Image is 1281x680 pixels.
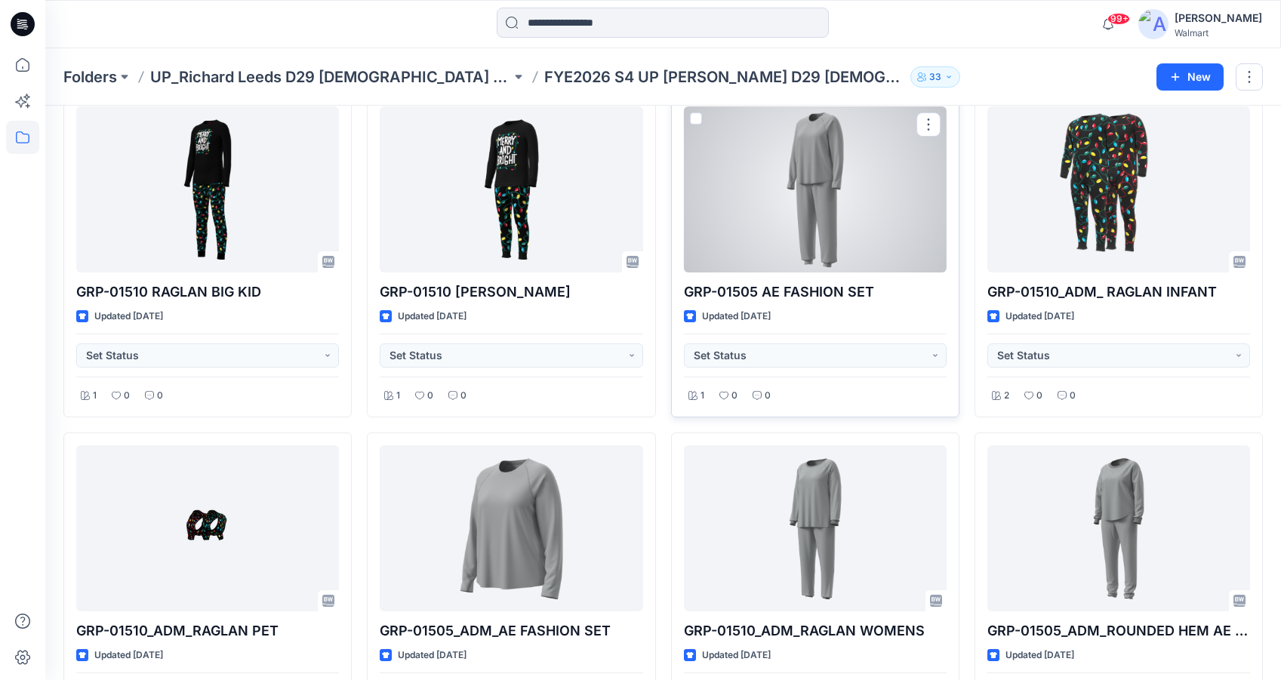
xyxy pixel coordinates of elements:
[93,388,97,404] p: 1
[684,106,947,272] a: GRP-01505 AE FASHION SET
[150,66,511,88] a: UP_Richard Leeds D29 [DEMOGRAPHIC_DATA] Fashion Sleep
[380,282,642,303] p: GRP-01510 [PERSON_NAME]
[1005,309,1074,325] p: Updated [DATE]
[1107,13,1130,25] span: 99+
[1005,648,1074,663] p: Updated [DATE]
[460,388,467,404] p: 0
[701,388,704,404] p: 1
[124,388,130,404] p: 0
[396,388,400,404] p: 1
[1175,9,1262,27] div: [PERSON_NAME]
[1175,27,1262,38] div: Walmart
[702,648,771,663] p: Updated [DATE]
[1004,388,1009,404] p: 2
[1070,388,1076,404] p: 0
[684,282,947,303] p: GRP-01505 AE FASHION SET
[427,388,433,404] p: 0
[76,445,339,611] a: GRP-01510_ADM_RAGLAN PET
[702,309,771,325] p: Updated [DATE]
[684,445,947,611] a: GRP-01510_ADM_RAGLAN WOMENS
[76,620,339,642] p: GRP-01510_ADM_RAGLAN PET
[76,106,339,272] a: GRP-01510 RAGLAN BIG KID
[1036,388,1042,404] p: 0
[544,66,905,88] p: FYE2026 S4 UP [PERSON_NAME] D29 [DEMOGRAPHIC_DATA] Sleepwear-fashion
[94,309,163,325] p: Updated [DATE]
[987,282,1250,303] p: GRP-01510_ADM_ RAGLAN INFANT
[94,648,163,663] p: Updated [DATE]
[731,388,737,404] p: 0
[910,66,960,88] button: 33
[684,620,947,642] p: GRP-01510_ADM_RAGLAN WOMENS
[76,282,339,303] p: GRP-01510 RAGLAN BIG KID
[380,445,642,611] a: GRP-01505_ADM_AE FASHION SET
[398,648,467,663] p: Updated [DATE]
[380,620,642,642] p: GRP-01505_ADM_AE FASHION SET
[765,388,771,404] p: 0
[398,309,467,325] p: Updated [DATE]
[63,66,117,88] a: Folders
[1156,63,1224,91] button: New
[157,388,163,404] p: 0
[987,106,1250,272] a: GRP-01510_ADM_ RAGLAN INFANT
[380,106,642,272] a: GRP-01510 RAGLAN TODDLER
[929,69,941,85] p: 33
[1138,9,1169,39] img: avatar
[987,620,1250,642] p: GRP-01505_ADM_ROUNDED HEM AE SET
[987,445,1250,611] a: GRP-01505_ADM_ROUNDED HEM AE SET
